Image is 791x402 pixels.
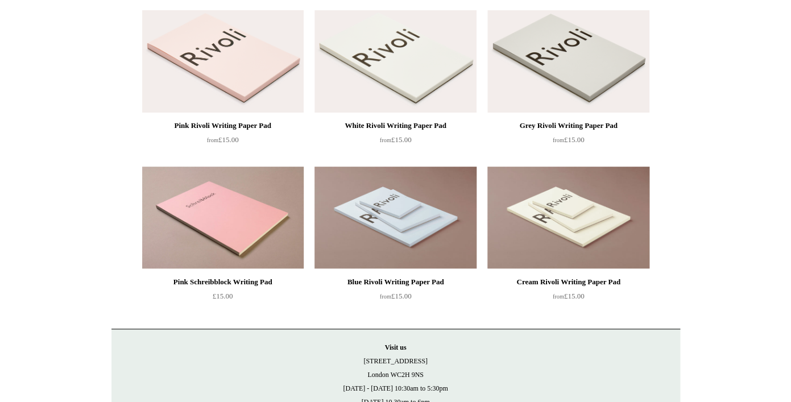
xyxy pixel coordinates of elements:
[380,137,391,143] span: from
[380,292,412,300] span: £15.00
[490,275,646,289] div: Cream Rivoli Writing Paper Pad
[553,137,564,143] span: from
[487,10,649,113] a: Grey Rivoli Writing Paper Pad Grey Rivoli Writing Paper Pad
[553,292,585,300] span: £15.00
[213,292,233,300] span: £15.00
[314,119,476,165] a: White Rivoli Writing Paper Pad from£15.00
[142,275,304,322] a: Pink Schreibblock Writing Pad £15.00
[142,119,304,165] a: Pink Rivoli Writing Paper Pad from£15.00
[314,10,476,113] a: White Rivoli Writing Paper Pad White Rivoli Writing Paper Pad
[314,275,476,322] a: Blue Rivoli Writing Paper Pad from£15.00
[553,293,564,300] span: from
[487,119,649,165] a: Grey Rivoli Writing Paper Pad from£15.00
[487,275,649,322] a: Cream Rivoli Writing Paper Pad from£15.00
[142,167,304,269] a: Pink Schreibblock Writing Pad Pink Schreibblock Writing Pad
[490,119,646,132] div: Grey Rivoli Writing Paper Pad
[314,10,476,113] img: White Rivoli Writing Paper Pad
[314,167,476,269] a: Blue Rivoli Writing Paper Pad Blue Rivoli Writing Paper Pad
[487,167,649,269] img: Cream Rivoli Writing Paper Pad
[487,167,649,269] a: Cream Rivoli Writing Paper Pad Cream Rivoli Writing Paper Pad
[142,10,304,113] img: Pink Rivoli Writing Paper Pad
[142,10,304,113] a: Pink Rivoli Writing Paper Pad Pink Rivoli Writing Paper Pad
[553,135,585,144] span: £15.00
[207,135,239,144] span: £15.00
[317,119,473,132] div: White Rivoli Writing Paper Pad
[145,275,301,289] div: Pink Schreibblock Writing Pad
[487,10,649,113] img: Grey Rivoli Writing Paper Pad
[385,343,407,351] strong: Visit us
[380,135,412,144] span: £15.00
[145,119,301,132] div: Pink Rivoli Writing Paper Pad
[207,137,218,143] span: from
[314,167,476,269] img: Blue Rivoli Writing Paper Pad
[142,167,304,269] img: Pink Schreibblock Writing Pad
[380,293,391,300] span: from
[317,275,473,289] div: Blue Rivoli Writing Paper Pad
